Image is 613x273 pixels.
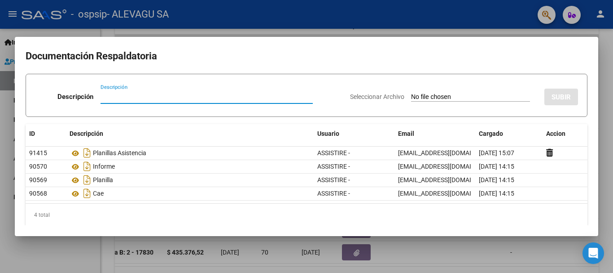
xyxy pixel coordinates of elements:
span: ASSISTIRE - [317,190,350,197]
span: [EMAIL_ADDRESS][DOMAIN_NAME] [398,176,498,183]
span: [DATE] 14:15 [479,176,514,183]
span: [EMAIL_ADDRESS][DOMAIN_NAME] [398,149,498,157]
div: Informe [70,159,310,174]
i: Descargar documento [81,146,93,160]
span: Descripción [70,130,103,137]
datatable-header-cell: Cargado [475,124,543,143]
i: Descargar documento [81,186,93,201]
span: Usuario [317,130,339,137]
span: SUBIR [552,93,571,101]
datatable-header-cell: ID [26,124,66,143]
div: Open Intercom Messenger [582,242,604,264]
p: Descripción [57,92,93,102]
button: SUBIR [544,89,578,105]
span: ASSISTIRE - [317,163,350,170]
span: [DATE] 14:15 [479,163,514,170]
span: ASSISTIRE - [317,176,350,183]
datatable-header-cell: Accion [543,124,587,143]
div: Cae [70,186,310,201]
span: ID [29,130,35,137]
div: 4 total [26,204,587,226]
span: Accion [546,130,565,137]
span: Email [398,130,414,137]
i: Descargar documento [81,173,93,187]
div: Planilla [70,173,310,187]
datatable-header-cell: Email [394,124,475,143]
span: [DATE] 15:07 [479,149,514,157]
datatable-header-cell: Descripción [66,124,314,143]
span: 90568 [29,190,47,197]
h2: Documentación Respaldatoria [26,48,587,65]
span: [EMAIL_ADDRESS][DOMAIN_NAME] [398,190,498,197]
span: Cargado [479,130,503,137]
span: 90570 [29,163,47,170]
span: 90569 [29,176,47,183]
span: ASSISTIRE - [317,149,350,157]
span: [EMAIL_ADDRESS][DOMAIN_NAME] [398,163,498,170]
span: [DATE] 14:15 [479,190,514,197]
datatable-header-cell: Usuario [314,124,394,143]
span: Seleccionar Archivo [350,93,404,100]
i: Descargar documento [81,159,93,174]
span: 91415 [29,149,47,157]
div: Planillas Asistencia [70,146,310,160]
